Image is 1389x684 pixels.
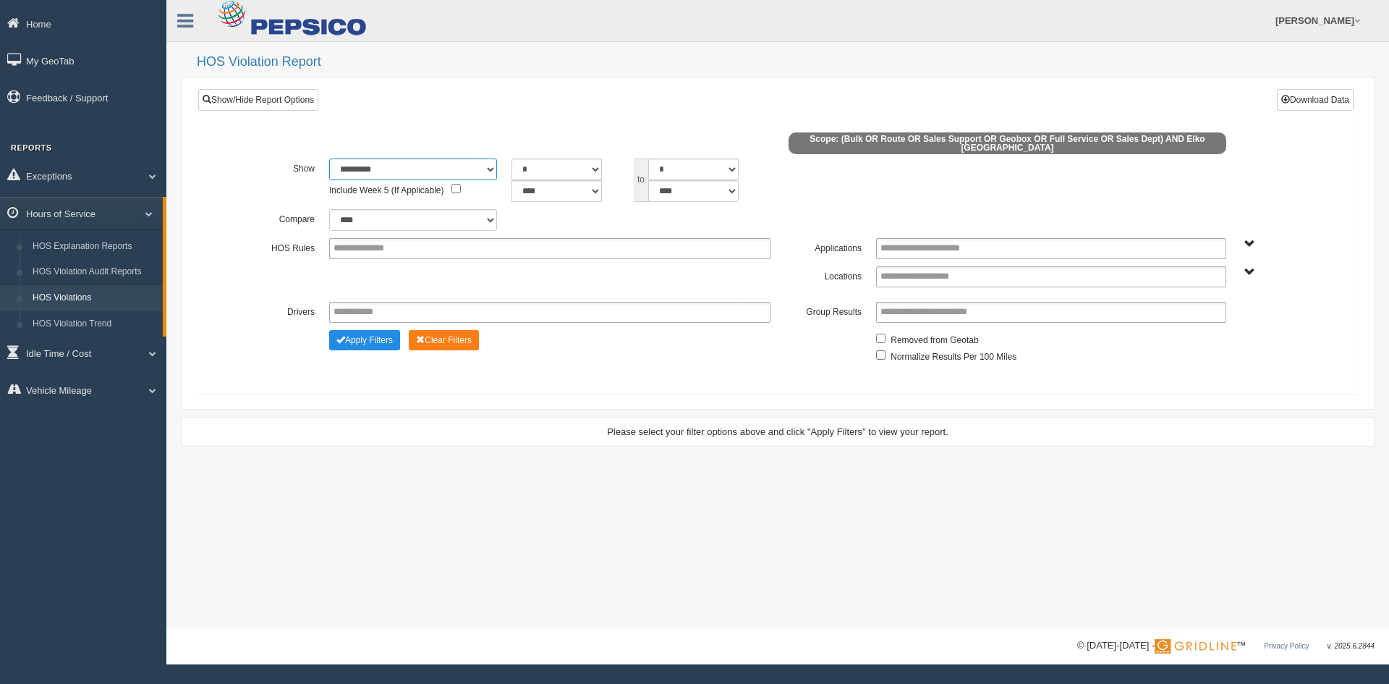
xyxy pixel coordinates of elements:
button: Change Filter Options [329,330,400,350]
a: Show/Hide Report Options [198,89,318,111]
span: Scope: (Bulk OR Route OR Sales Support OR Geobox OR Full Service OR Sales Dept) AND Elko [GEOGRAP... [789,132,1226,154]
a: HOS Explanation Reports [26,234,163,260]
a: HOS Violations [26,285,163,311]
h2: HOS Violation Report [197,55,1375,69]
span: to [634,159,648,202]
button: Change Filter Options [409,330,479,350]
label: Drivers [231,302,322,319]
label: Removed from Geotab [891,330,978,347]
a: Privacy Policy [1264,642,1309,650]
label: Include Week 5 (If Applicable) [329,180,444,198]
a: HOS Violation Trend [26,311,163,337]
label: Group Results [778,302,869,319]
div: © [DATE]-[DATE] - ™ [1077,638,1375,654]
label: Show [231,159,322,176]
label: Compare [231,209,322,227]
label: Locations [778,266,869,284]
label: HOS Rules [231,238,322,256]
img: Gridline [1155,639,1236,654]
div: Please select your filter options above and click "Apply Filters" to view your report. [194,425,1362,439]
span: v. 2025.6.2844 [1328,642,1375,650]
a: HOS Violation Audit Reports [26,259,163,285]
label: Normalize Results Per 100 Miles [891,347,1016,364]
label: Applications [778,238,869,256]
button: Download Data [1277,89,1354,111]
